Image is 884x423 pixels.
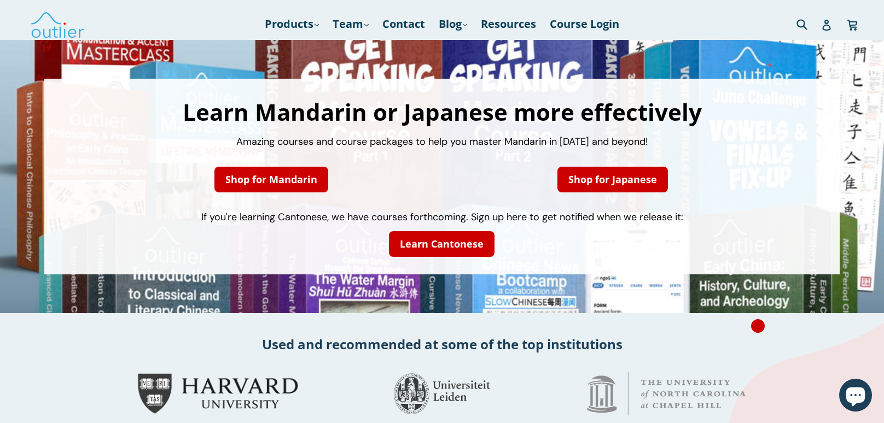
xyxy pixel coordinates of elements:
a: Course Login [544,14,625,34]
img: Outlier Linguistics [30,8,85,40]
inbox-online-store-chat: Shopify online store chat [836,379,875,414]
a: Learn Cantonese [389,231,495,257]
a: Products [259,14,324,34]
a: Blog [433,14,473,34]
a: Shop for Mandarin [214,167,328,192]
a: Shop for Japanese [557,167,668,192]
a: Team [327,14,374,34]
span: If you're learning Cantonese, we have courses forthcoming. Sign up here to get notified when we r... [201,210,683,224]
a: Contact [377,14,431,34]
a: Resources [475,14,542,34]
span: Amazing courses and course packages to help you master Mandarin in [DATE] and beyond! [236,135,648,148]
h1: Learn Mandarin or Japanese more effectively [55,101,829,124]
input: Search [794,13,824,35]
